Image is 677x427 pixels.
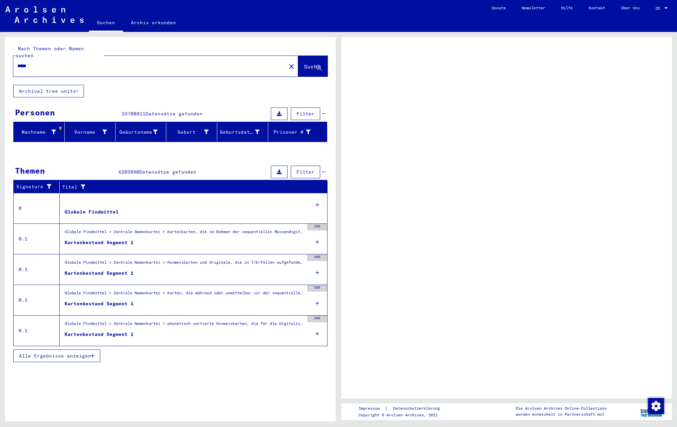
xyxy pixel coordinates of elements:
[288,63,296,71] mat-icon: close
[16,46,84,59] mat-label: Nach Themen oder Namen suchen
[307,285,327,292] div: 500
[65,270,134,277] div: Kartenbestand Segment 1
[118,127,166,137] div: Geburtsname
[169,127,217,137] div: Geburt‏
[271,129,311,136] div: Prisoner #
[304,63,321,70] span: Suche
[16,183,54,190] div: Signature
[297,111,315,117] span: Filter
[67,129,107,136] div: Vorname
[19,353,91,359] span: Alle Ergebnisse anzeigen
[358,412,448,418] p: Copyright © Arolsen Archives, 2021
[89,15,123,32] a: Suchen
[648,398,664,414] img: Zustimmung ändern
[516,405,607,411] p: Die Arolsen Archives Online-Collections
[307,254,327,261] div: 500
[5,6,84,23] img: Arolsen_neg.svg
[123,15,184,31] a: Archiv erkunden
[307,224,327,230] div: 350
[271,127,319,137] div: Prisoner #
[62,184,314,191] div: Titel
[15,106,55,118] div: Personen
[656,6,663,11] span: DE
[65,331,134,338] div: Kartenbestand Segment 1
[139,169,196,175] span: Datensätze gefunden
[65,321,304,330] div: Globale Findmittel > Zentrale Namenkartei > phonetisch sortierte Hinweiskarten, die für die Digit...
[118,129,158,136] div: Geburtsname
[16,127,64,137] div: Nachname
[16,182,61,192] div: Signature
[116,123,167,141] mat-header-cell: Geburtsname
[67,127,115,137] div: Vorname
[118,169,139,175] span: 4285890
[16,129,56,136] div: Nachname
[388,405,448,412] a: Datenschutzerklärung
[291,107,320,120] button: Filter
[297,169,315,175] span: Filter
[516,411,607,417] p: wurden entwickelt in Partnerschaft mit
[65,209,119,215] div: Globale Findmittel
[220,129,260,136] div: Geburtsdatum
[65,290,304,299] div: Globale Findmittel > Zentrale Namenkartei > Karten, die während oder unmittelbar vor der sequenti...
[14,254,60,285] td: 0.1
[15,165,45,177] div: Themen
[220,127,268,137] div: Geburtsdatum
[291,166,320,178] button: Filter
[358,405,448,412] div: |
[65,229,304,238] div: Globale Findmittel > Zentrale Namenkartei > Karteikarten, die im Rahmen der sequentiellen Massend...
[14,315,60,346] td: 0.1
[62,182,321,192] div: Titel
[14,193,60,223] td: 0
[166,123,217,141] mat-header-cell: Geburt‏
[13,350,100,362] button: Alle Ergebnisse anzeigen
[65,123,116,141] mat-header-cell: Vorname
[217,123,268,141] mat-header-cell: Geburtsdatum
[13,85,84,97] button: Archival tree units
[65,239,134,246] div: Kartenbestand Segment 1
[65,300,134,307] div: Kartenbestand Segment 1
[14,285,60,315] td: 0.1
[122,111,146,117] span: 33708611
[307,316,327,322] div: 500
[298,56,328,76] button: Suche
[14,123,65,141] mat-header-cell: Nachname
[169,129,209,136] div: Geburt‏
[65,259,304,269] div: Globale Findmittel > Zentrale Namenkartei > Hinweiskarten und Originale, die in T/D-Fällen aufgef...
[285,60,298,73] button: Clear
[146,111,203,117] span: Datensätze gefunden
[358,405,385,412] a: Impressum
[14,223,60,254] td: 0.1
[639,403,664,420] img: yv_logo.png
[268,123,327,141] mat-header-cell: Prisoner #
